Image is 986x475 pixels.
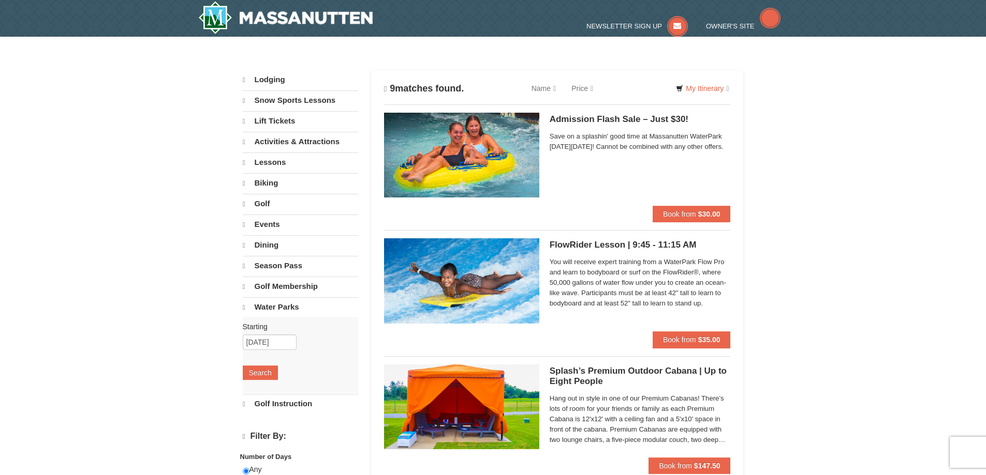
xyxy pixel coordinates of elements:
[694,462,720,470] strong: $147.50
[550,393,731,445] span: Hang out in style in one of our Premium Cabanas! There’s lots of room for your friends or family ...
[384,113,539,197] img: 6619917-1618-f229f8f2.jpg
[550,114,731,125] h5: Admission Flash Sale – Just $30!
[524,78,564,99] a: Name
[706,22,755,30] span: Owner's Site
[550,257,731,309] span: You will receive expert training from a WaterPark Flow Pro and learn to bodyboard or surf on the ...
[586,22,688,30] a: Newsletter Sign Up
[384,364,539,449] img: 6619917-1540-abbb9b77.jpg
[243,173,358,193] a: Biking
[243,235,358,255] a: Dining
[243,256,358,275] a: Season Pass
[243,194,358,213] a: Golf
[243,214,358,234] a: Events
[663,210,696,218] span: Book from
[243,90,358,110] a: Snow Sports Lessons
[243,111,358,131] a: Lift Tickets
[243,321,350,332] label: Starting
[243,365,278,380] button: Search
[243,132,358,151] a: Activities & Attractions
[653,206,731,222] button: Book from $30.00
[663,335,696,344] span: Book from
[240,453,292,461] strong: Number of Days
[243,152,358,172] a: Lessons
[384,238,539,323] img: 6619917-216-363963c7.jpg
[243,450,288,458] strong: Price: (USD $)
[198,1,373,34] a: Massanutten Resort
[243,432,358,441] h4: Filter By:
[243,277,358,296] a: Golf Membership
[243,70,358,89] a: Lodging
[586,22,662,30] span: Newsletter Sign Up
[564,78,601,99] a: Price
[698,335,720,344] strong: $35.00
[550,131,731,152] span: Save on a splashin' good time at Massanutten WaterPark [DATE][DATE]! Cannot be combined with any ...
[243,297,358,317] a: Water Parks
[659,462,692,470] span: Book from
[550,366,731,387] h5: Splash’s Premium Outdoor Cabana | Up to Eight People
[706,22,781,30] a: Owner's Site
[698,210,720,218] strong: $30.00
[243,394,358,413] a: Golf Instruction
[669,81,735,96] a: My Itinerary
[198,1,373,34] img: Massanutten Resort Logo
[550,240,731,250] h5: FlowRider Lesson | 9:45 - 11:15 AM
[653,331,731,348] button: Book from $35.00
[649,457,730,474] button: Book from $147.50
